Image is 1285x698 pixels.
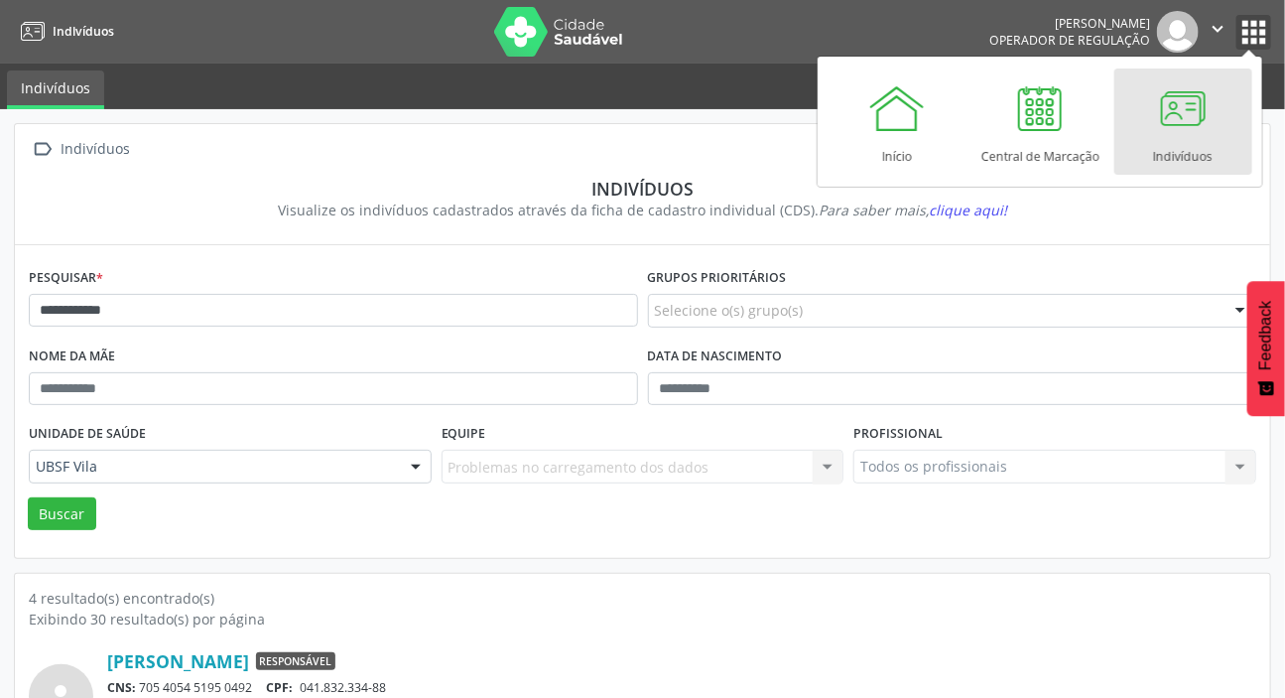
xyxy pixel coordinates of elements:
[36,457,391,477] span: UBSF Vila
[1114,69,1252,175] a: Indivíduos
[989,32,1150,49] span: Operador de regulação
[43,200,1242,220] div: Visualize os indivíduos cadastrados através da ficha de cadastro individual (CDS).
[267,679,294,696] span: CPF:
[53,23,114,40] span: Indivíduos
[29,135,134,164] a:  Indivíduos
[1157,11,1199,53] img: img
[29,609,1256,629] div: Exibindo 30 resultado(s) por página
[819,201,1007,219] i: Para saber mais,
[28,497,96,531] button: Buscar
[1207,18,1228,40] i: 
[14,15,114,48] a: Indivíduos
[1247,281,1285,416] button: Feedback - Mostrar pesquisa
[1199,11,1236,53] button: 
[7,70,104,109] a: Indivíduos
[29,135,58,164] i: 
[829,69,966,175] a: Início
[58,135,134,164] div: Indivíduos
[29,342,115,372] label: Nome da mãe
[655,300,804,321] span: Selecione o(s) grupo(s)
[648,263,787,294] label: Grupos prioritários
[1236,15,1271,50] button: apps
[29,419,146,450] label: Unidade de saúde
[29,588,1256,609] div: 4 resultado(s) encontrado(s)
[300,679,386,696] span: 041.832.334-88
[29,263,103,294] label: Pesquisar
[648,342,783,372] label: Data de nascimento
[971,69,1109,175] a: Central de Marcação
[1257,301,1275,370] span: Feedback
[853,419,943,450] label: Profissional
[107,679,136,696] span: CNS:
[989,15,1150,32] div: [PERSON_NAME]
[43,178,1242,200] div: Indivíduos
[107,679,1256,696] div: 705 4054 5195 0492
[929,201,1007,219] span: clique aqui!
[107,650,249,672] a: [PERSON_NAME]
[256,652,335,670] span: Responsável
[442,419,486,450] label: Equipe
